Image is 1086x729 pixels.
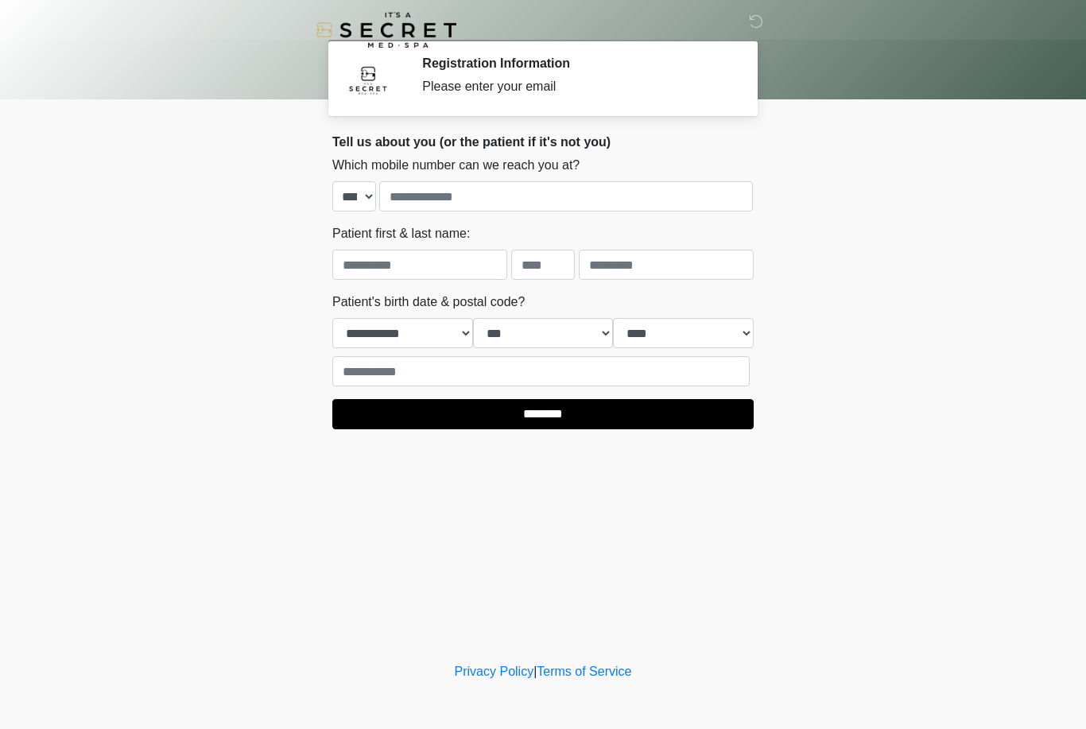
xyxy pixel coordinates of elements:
[316,12,456,48] img: It's A Secret Med Spa Logo
[332,134,754,149] h2: Tell us about you (or the patient if it's not you)
[344,56,392,103] img: Agent Avatar
[422,77,730,96] div: Please enter your email
[332,156,580,175] label: Which mobile number can we reach you at?
[537,665,631,678] a: Terms of Service
[455,665,534,678] a: Privacy Policy
[332,224,470,243] label: Patient first & last name:
[332,293,525,312] label: Patient's birth date & postal code?
[533,665,537,678] a: |
[422,56,730,71] h2: Registration Information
